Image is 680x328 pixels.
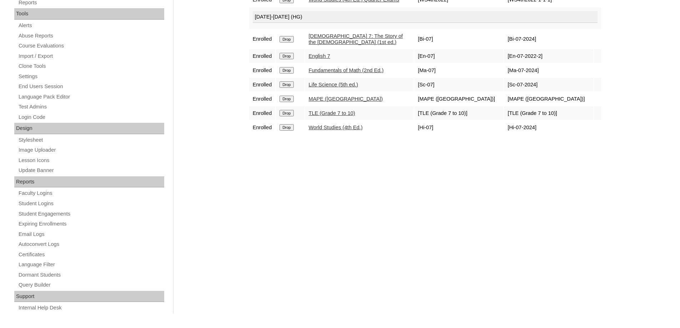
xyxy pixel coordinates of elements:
td: [TLE (Grade 7 to 10)] [414,106,503,120]
a: Email Logs [18,230,164,239]
a: Faculty Logins [18,189,164,198]
td: Enrolled [249,106,276,120]
a: World Studies (4th Ed.) [309,125,363,130]
div: Reports [14,176,164,188]
a: Dormant Students [18,271,164,279]
td: Enrolled [249,30,276,49]
td: [En-07-2022-2] [504,49,593,63]
a: Internal Help Desk [18,303,164,312]
a: Lesson Icons [18,156,164,165]
a: MAPE ([GEOGRAPHIC_DATA]) [309,96,383,102]
a: Update Banner [18,166,164,175]
input: Drop [279,67,293,74]
a: Query Builder [18,281,164,289]
input: Drop [279,81,293,88]
input: Drop [279,110,293,116]
td: Enrolled [249,49,276,63]
a: Settings [18,72,164,81]
a: Autoconvert Logs [18,240,164,249]
td: [MAPE ([GEOGRAPHIC_DATA])] [504,92,593,106]
td: [Sc-07] [414,78,503,91]
a: Certificates [18,250,164,259]
td: [En-07] [414,49,503,63]
a: Test Admins [18,102,164,111]
td: [Ma-07] [414,64,503,77]
a: Language Filter [18,260,164,269]
a: TLE (Grade 7 to 10) [309,110,355,116]
input: Drop [279,96,293,102]
a: Stylesheet [18,136,164,145]
div: Tools [14,8,164,20]
a: Language Pack Editor [18,92,164,101]
a: Life Science (5th ed.) [309,82,358,87]
a: End Users Session [18,82,164,91]
a: Import / Export [18,52,164,61]
a: English 7 [309,53,330,59]
td: [MAPE ([GEOGRAPHIC_DATA])] [414,92,503,106]
td: [Ma-07-2024] [504,64,593,77]
input: Drop [279,124,293,131]
td: Enrolled [249,121,276,134]
a: Student Engagements [18,210,164,218]
a: [DEMOGRAPHIC_DATA] 7: The Story of the [DEMOGRAPHIC_DATA] (1st ed.) [309,33,403,45]
div: [DATE]-[DATE] (HG) [253,11,598,23]
input: Drop [279,53,293,59]
td: [Hi-07-2024] [504,121,593,134]
a: Course Evaluations [18,41,164,50]
a: Image Uploader [18,146,164,155]
td: [Sc-07-2024] [504,78,593,91]
td: Enrolled [249,92,276,106]
a: Abuse Reports [18,31,164,40]
a: Alerts [18,21,164,30]
td: [Bi-07] [414,30,503,49]
div: Design [14,123,164,134]
a: Fundamentals of Math (2nd Ed.) [309,67,384,73]
a: Clone Tools [18,62,164,71]
td: [Bi-07-2024] [504,30,593,49]
a: Expiring Enrollments [18,219,164,228]
td: [TLE (Grade 7 to 10)] [504,106,593,120]
td: Enrolled [249,78,276,91]
a: Student Logins [18,199,164,208]
td: [Hi-07] [414,121,503,134]
input: Drop [279,36,293,42]
a: Login Code [18,113,164,122]
div: Support [14,291,164,302]
td: Enrolled [249,64,276,77]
